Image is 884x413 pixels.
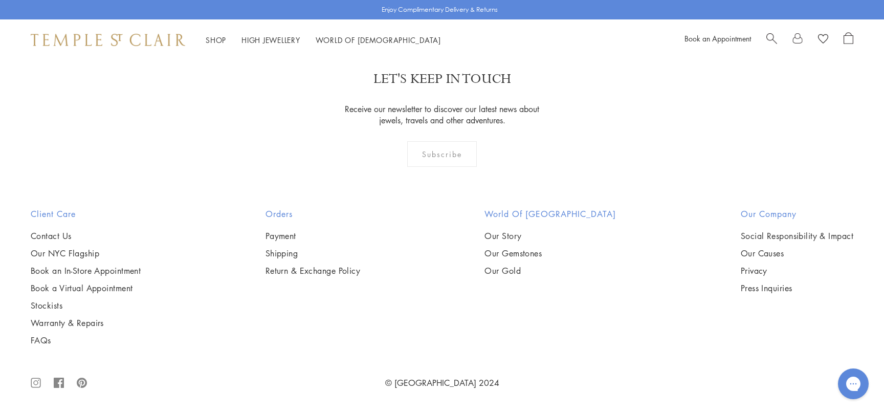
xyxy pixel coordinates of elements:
a: Book a Virtual Appointment [31,282,141,294]
a: Our Gold [484,265,616,276]
a: © [GEOGRAPHIC_DATA] 2024 [385,377,499,388]
a: Our Story [484,230,616,242]
a: FAQs [31,335,141,346]
a: ShopShop [206,35,226,45]
a: World of [DEMOGRAPHIC_DATA]World of [DEMOGRAPHIC_DATA] [316,35,441,45]
a: Shipping [266,248,361,259]
a: Warranty & Repairs [31,317,141,329]
h2: Our Company [741,208,853,220]
a: Book an In-Store Appointment [31,265,141,276]
h2: World of [GEOGRAPHIC_DATA] [484,208,616,220]
h2: Client Care [31,208,141,220]
a: Our Gemstones [484,248,616,259]
div: Subscribe [407,141,477,167]
a: Open Shopping Bag [844,32,853,48]
p: Enjoy Complimentary Delivery & Returns [382,5,498,15]
a: Our NYC Flagship [31,248,141,259]
img: Temple St. Clair [31,34,185,46]
a: View Wishlist [818,32,828,48]
nav: Main navigation [206,34,441,47]
a: Privacy [741,265,853,276]
p: Receive our newsletter to discover our latest news about jewels, travels and other adventures. [339,103,546,126]
h2: Orders [266,208,361,220]
a: Stockists [31,300,141,311]
a: Search [766,32,777,48]
iframe: Gorgias live chat messenger [833,365,874,403]
a: Social Responsibility & Impact [741,230,853,242]
a: Press Inquiries [741,282,853,294]
a: Our Causes [741,248,853,259]
a: Contact Us [31,230,141,242]
a: Return & Exchange Policy [266,265,361,276]
a: Payment [266,230,361,242]
a: High JewelleryHigh Jewellery [241,35,300,45]
p: LET'S KEEP IN TOUCH [373,70,511,88]
a: Book an Appointment [684,33,751,44]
